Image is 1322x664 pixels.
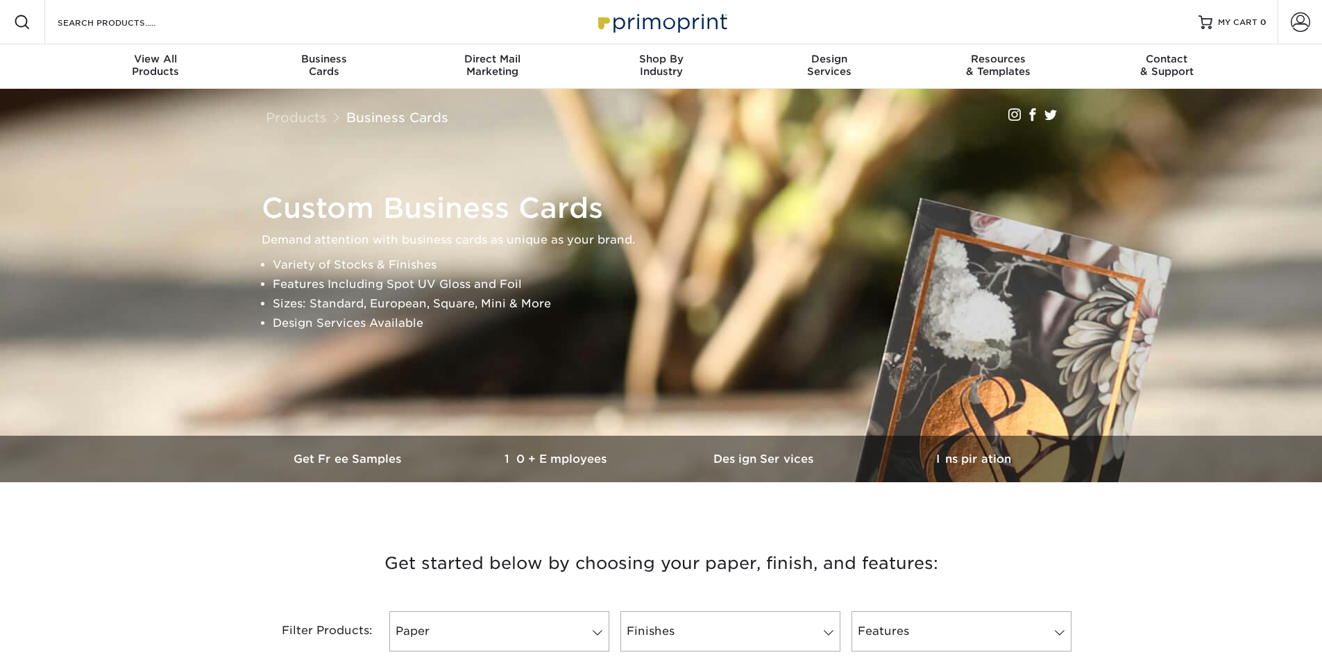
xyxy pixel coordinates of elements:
[262,230,1074,250] p: Demand attention with business cards as unique as your brand.
[851,611,1071,652] a: Features
[346,110,448,125] a: Business Cards
[71,53,240,65] span: View All
[1218,17,1257,28] span: MY CART
[262,191,1074,225] h1: Custom Business Cards
[266,110,327,125] a: Products
[239,44,408,89] a: BusinessCards
[745,44,914,89] a: DesignServices
[661,452,870,466] h3: Design Services
[245,452,453,466] h3: Get Free Samples
[592,7,731,37] img: Primoprint
[914,53,1083,65] span: Resources
[71,44,240,89] a: View AllProducts
[453,452,661,466] h3: 10+ Employees
[389,611,609,652] a: Paper
[914,53,1083,78] div: & Templates
[56,14,192,31] input: SEARCH PRODUCTS.....
[661,436,870,482] a: Design Services
[273,294,1074,314] li: Sizes: Standard, European, Square, Mini & More
[408,44,577,89] a: Direct MailMarketing
[255,532,1067,595] h3: Get started below by choosing your paper, finish, and features:
[620,611,840,652] a: Finishes
[71,53,240,78] div: Products
[408,53,577,65] span: Direct Mail
[577,53,745,78] div: Industry
[239,53,408,65] span: Business
[245,611,384,652] div: Filter Products:
[1260,17,1266,27] span: 0
[273,255,1074,275] li: Variety of Stocks & Finishes
[745,53,914,65] span: Design
[577,44,745,89] a: Shop ByIndustry
[1083,44,1251,89] a: Contact& Support
[408,53,577,78] div: Marketing
[745,53,914,78] div: Services
[1083,53,1251,65] span: Contact
[239,53,408,78] div: Cards
[870,436,1078,482] a: Inspiration
[273,275,1074,294] li: Features Including Spot UV Gloss and Foil
[245,436,453,482] a: Get Free Samples
[453,436,661,482] a: 10+ Employees
[870,452,1078,466] h3: Inspiration
[1083,53,1251,78] div: & Support
[273,314,1074,333] li: Design Services Available
[914,44,1083,89] a: Resources& Templates
[577,53,745,65] span: Shop By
